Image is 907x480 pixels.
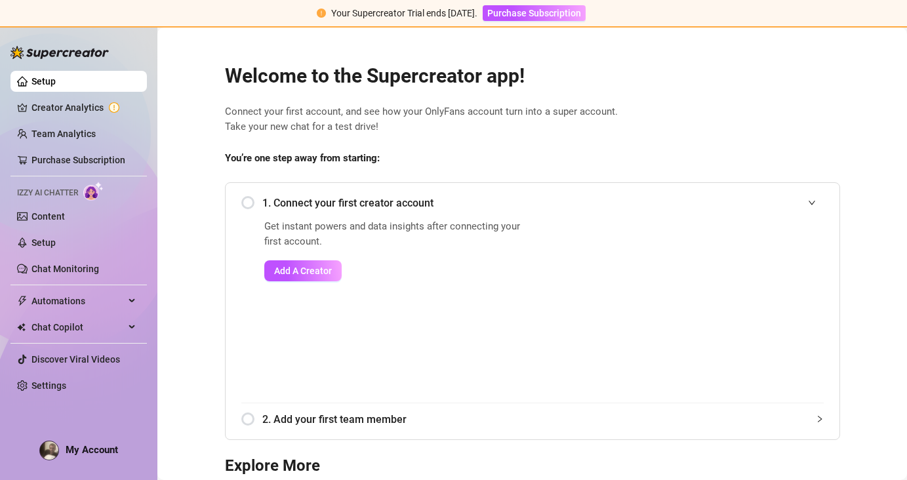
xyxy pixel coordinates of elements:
[31,129,96,139] a: Team Analytics
[264,260,529,281] a: Add A Creator
[331,8,477,18] span: Your Supercreator Trial ends [DATE].
[31,237,56,248] a: Setup
[225,152,380,164] strong: You’re one step away from starting:
[483,8,586,18] a: Purchase Subscription
[262,195,824,211] span: 1. Connect your first creator account
[31,380,66,391] a: Settings
[31,264,99,274] a: Chat Monitoring
[17,323,26,332] img: Chat Copilot
[274,266,332,276] span: Add A Creator
[262,411,824,428] span: 2. Add your first team member
[31,97,136,118] a: Creator Analytics exclamation-circle
[31,290,125,311] span: Automations
[241,187,824,219] div: 1. Connect your first creator account
[31,76,56,87] a: Setup
[31,155,125,165] a: Purchase Subscription
[225,64,840,89] h2: Welcome to the Supercreator app!
[487,8,581,18] span: Purchase Subscription
[17,296,28,306] span: thunderbolt
[31,354,120,365] a: Discover Viral Videos
[241,403,824,435] div: 2. Add your first team member
[808,199,816,207] span: expanded
[561,219,824,387] iframe: Add Creators
[83,182,104,201] img: AI Chatter
[816,415,824,423] span: collapsed
[40,441,58,460] img: ACg8ocLZll8qEAepJj0b3KnOmn-zh-6H_dOh-4o-c0rArBavTb1ydYc=s96-c
[31,317,125,338] span: Chat Copilot
[31,211,65,222] a: Content
[317,9,326,18] span: exclamation-circle
[264,260,342,281] button: Add A Creator
[17,187,78,199] span: Izzy AI Chatter
[483,5,586,21] button: Purchase Subscription
[66,444,118,456] span: My Account
[264,219,529,250] span: Get instant powers and data insights after connecting your first account.
[10,46,109,59] img: logo-BBDzfeDw.svg
[225,104,840,135] span: Connect your first account, and see how your OnlyFans account turn into a super account. Take you...
[225,456,840,477] h3: Explore More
